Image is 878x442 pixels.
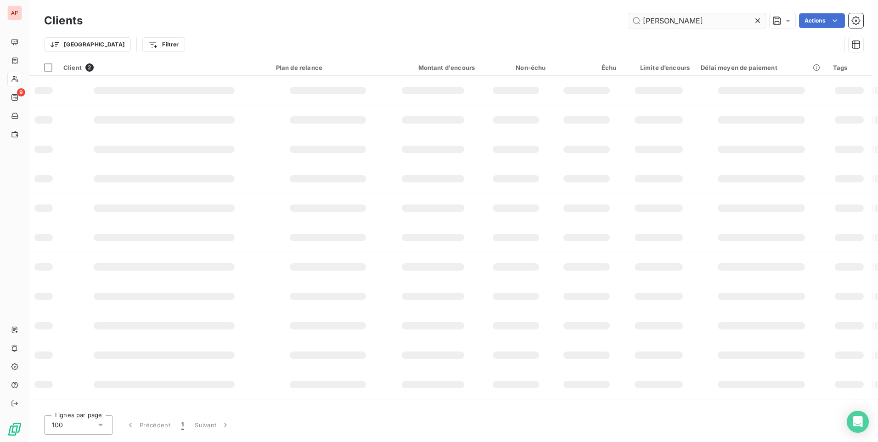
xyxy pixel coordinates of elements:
span: Client [63,64,82,71]
div: Délai moyen de paiement [701,64,822,71]
span: 1 [181,420,184,430]
div: Plan de relance [276,64,380,71]
button: [GEOGRAPHIC_DATA] [44,37,131,52]
button: Actions [799,13,845,28]
button: Précédent [120,415,176,435]
h3: Clients [44,12,83,29]
span: 2 [85,63,94,72]
button: 1 [176,415,189,435]
span: 9 [17,88,25,96]
button: Suivant [189,415,236,435]
div: Non-échu [486,64,546,71]
div: Tags [833,64,866,71]
div: Échu [557,64,616,71]
span: 100 [52,420,63,430]
input: Rechercher [628,13,766,28]
div: Open Intercom Messenger [847,411,869,433]
div: Limite d’encours [628,64,690,71]
img: Logo LeanPay [7,422,22,436]
div: AP [7,6,22,20]
button: Filtrer [142,37,185,52]
div: Montant d'encours [391,64,475,71]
